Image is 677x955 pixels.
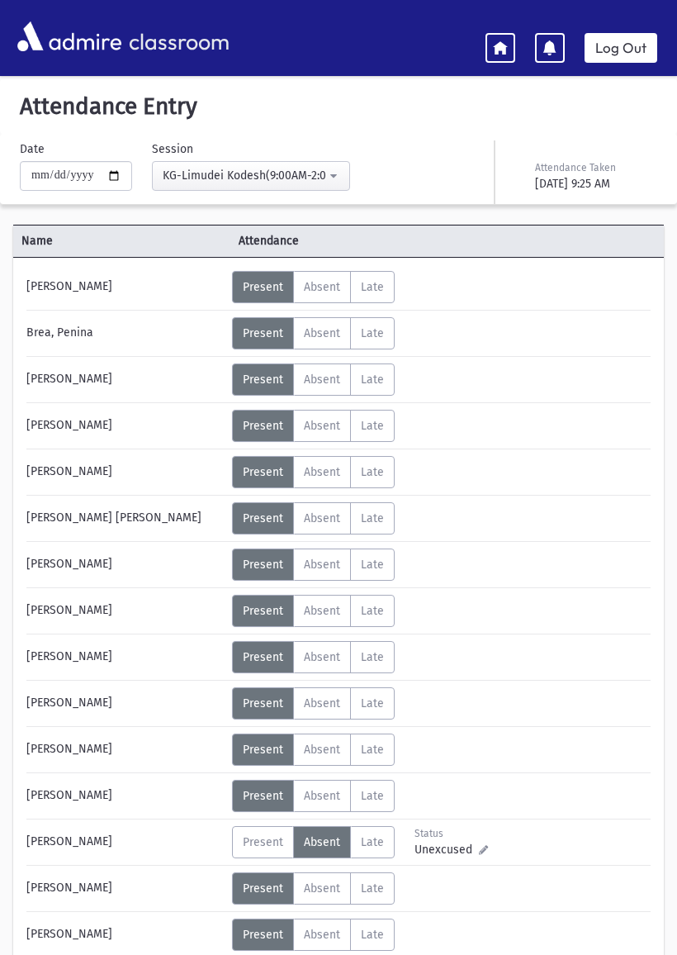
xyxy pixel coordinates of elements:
div: AttTypes [232,271,395,303]
span: Absent [304,419,340,433]
span: Absent [304,650,340,664]
label: Session [152,140,193,158]
img: AdmirePro [13,17,125,55]
span: Present [243,881,283,896]
div: [DATE] 9:25 AM [535,175,654,192]
span: Absent [304,696,340,710]
div: Attendance Taken [535,160,654,175]
span: Present [243,558,283,572]
div: [PERSON_NAME] [18,780,232,812]
span: Present [243,326,283,340]
span: Late [361,326,384,340]
div: Brea, Penina [18,317,232,349]
div: [PERSON_NAME] [18,410,232,442]
div: AttTypes [232,410,395,442]
div: [PERSON_NAME] [18,826,232,858]
div: [PERSON_NAME] [18,734,232,766]
span: Absent [304,835,340,849]
div: AttTypes [232,595,395,627]
span: Absent [304,743,340,757]
span: Name [13,232,230,249]
div: [PERSON_NAME] [PERSON_NAME] [18,502,232,535]
span: Absent [304,558,340,572]
div: AttTypes [232,363,395,396]
span: Present [243,419,283,433]
div: [PERSON_NAME] [18,549,232,581]
span: Late [361,511,384,525]
span: Present [243,604,283,618]
span: Unexcused [414,841,479,858]
span: Present [243,789,283,803]
span: Present [243,511,283,525]
span: Late [361,419,384,433]
span: Absent [304,326,340,340]
span: Present [243,465,283,479]
span: Late [361,373,384,387]
span: Late [361,558,384,572]
span: classroom [125,15,230,59]
span: Late [361,696,384,710]
span: Late [361,280,384,294]
div: AttTypes [232,317,395,349]
span: Absent [304,881,340,896]
div: [PERSON_NAME] [18,363,232,396]
span: Present [243,280,283,294]
div: [PERSON_NAME] [18,456,232,488]
div: AttTypes [232,641,395,673]
span: Present [243,696,283,710]
span: Present [243,373,283,387]
h5: Attendance Entry [13,93,664,121]
div: AttTypes [232,734,395,766]
span: Attendance [230,232,610,249]
div: AttTypes [232,687,395,720]
div: [PERSON_NAME] [18,595,232,627]
div: AttTypes [232,502,395,535]
div: [PERSON_NAME] [18,919,232,951]
label: Date [20,140,45,158]
div: AttTypes [232,549,395,581]
div: AttTypes [232,872,395,905]
div: AttTypes [232,780,395,812]
button: KG-Limudei Kodesh(9:00AM-2:00PM) [152,161,350,191]
div: Status [414,826,488,841]
span: Absent [304,511,340,525]
div: AttTypes [232,456,395,488]
a: Log Out [585,33,657,63]
span: Late [361,465,384,479]
span: Present [243,743,283,757]
div: AttTypes [232,826,395,858]
div: [PERSON_NAME] [18,271,232,303]
span: Absent [304,604,340,618]
span: Absent [304,280,340,294]
span: Late [361,604,384,618]
div: KG-Limudei Kodesh(9:00AM-2:00PM) [163,167,326,184]
span: Late [361,650,384,664]
span: Present [243,835,283,849]
span: Late [361,789,384,803]
span: Present [243,650,283,664]
span: Late [361,835,384,849]
div: [PERSON_NAME] [18,872,232,905]
div: [PERSON_NAME] [18,687,232,720]
span: Late [361,743,384,757]
span: Absent [304,373,340,387]
span: Absent [304,789,340,803]
div: [PERSON_NAME] [18,641,232,673]
span: Late [361,881,384,896]
span: Absent [304,465,340,479]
